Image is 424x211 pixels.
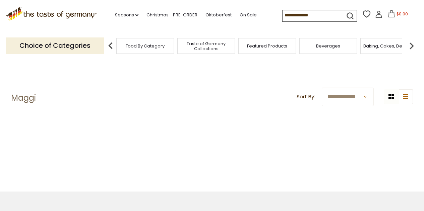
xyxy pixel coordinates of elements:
[397,11,408,17] span: $0.00
[384,10,412,20] button: $0.00
[240,11,257,19] a: On Sale
[6,37,104,54] p: Choice of Categories
[247,43,287,48] a: Featured Products
[205,11,232,19] a: Oktoberfest
[316,43,340,48] a: Beverages
[126,43,165,48] a: Food By Category
[179,41,233,51] a: Taste of Germany Collections
[104,39,117,52] img: previous arrow
[363,43,415,48] a: Baking, Cakes, Desserts
[297,93,315,101] label: Sort By:
[146,11,197,19] a: Christmas - PRE-ORDER
[405,39,418,52] img: next arrow
[11,93,36,103] h1: Maggi
[115,11,138,19] a: Seasons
